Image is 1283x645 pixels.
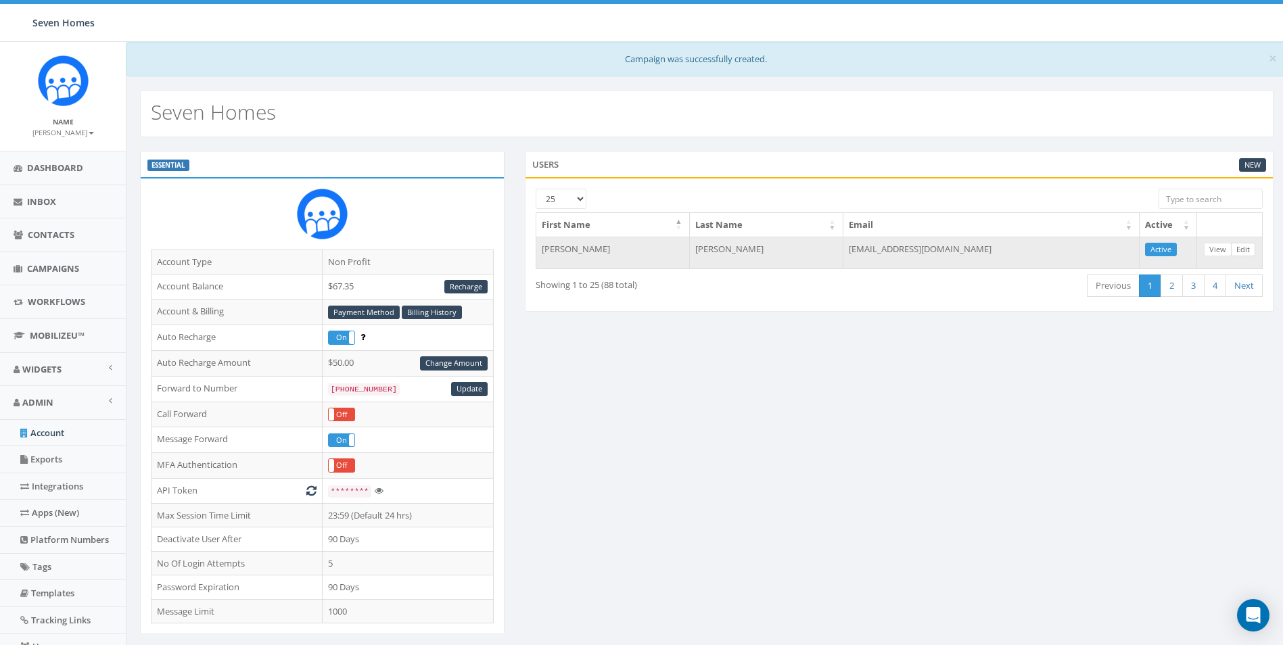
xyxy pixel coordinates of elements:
[32,16,95,29] span: Seven Homes
[328,306,400,320] a: Payment Method
[843,213,1140,237] th: Email: activate to sort column ascending
[297,189,348,239] img: Rally_Corp_Icon.png
[1159,189,1263,209] input: Type to search
[1269,51,1277,66] button: Close
[27,195,56,208] span: Inbox
[151,101,276,123] h2: Seven Homes
[306,486,317,495] i: Generate New Token
[151,300,323,325] td: Account & Billing
[38,55,89,106] img: Rally_Corp_Icon.png
[1139,274,1161,297] a: 1
[32,128,94,137] small: [PERSON_NAME]
[28,295,85,308] span: Workflows
[1182,274,1205,297] a: 3
[328,331,355,345] div: OnOff
[151,274,323,300] td: Account Balance
[22,396,53,408] span: Admin
[1269,49,1277,68] span: ×
[525,151,1274,178] div: Users
[1204,243,1232,257] a: View
[147,160,189,172] label: ESSENTIAL
[30,329,85,341] span: MobilizeU™
[151,250,323,274] td: Account Type
[322,274,493,300] td: $67.35
[536,237,690,269] td: [PERSON_NAME]
[328,383,400,396] code: [PHONE_NUMBER]
[151,402,323,427] td: Call Forward
[536,273,827,291] div: Showing 1 to 25 (88 total)
[444,280,488,294] a: Recharge
[329,408,354,421] label: Off
[1145,243,1177,257] a: Active
[1140,213,1197,237] th: Active: activate to sort column ascending
[329,459,354,472] label: Off
[329,331,354,344] label: On
[1087,274,1140,297] a: Previous
[27,162,83,174] span: Dashboard
[329,434,354,447] label: On
[22,363,62,375] span: Widgets
[151,427,323,453] td: Message Forward
[151,325,323,351] td: Auto Recharge
[420,356,488,371] a: Change Amount
[1239,158,1266,172] a: New
[322,250,493,274] td: Non Profit
[451,382,488,396] a: Update
[402,306,462,320] a: Billing History
[328,433,355,448] div: OnOff
[151,575,323,600] td: Password Expiration
[1231,243,1255,257] a: Edit
[1204,274,1226,297] a: 4
[151,453,323,479] td: MFA Authentication
[151,551,323,575] td: No Of Login Attempts
[151,350,323,376] td: Auto Recharge Amount
[328,458,355,473] div: OnOff
[151,376,323,402] td: Forward to Number
[322,599,493,623] td: 1000
[328,408,355,422] div: OnOff
[32,126,94,138] a: [PERSON_NAME]
[53,117,74,126] small: Name
[322,527,493,552] td: 90 Days
[690,237,843,269] td: [PERSON_NAME]
[1161,274,1183,297] a: 2
[151,503,323,527] td: Max Session Time Limit
[322,503,493,527] td: 23:59 (Default 24 hrs)
[151,599,323,623] td: Message Limit
[28,229,74,241] span: Contacts
[151,527,323,552] td: Deactivate User After
[690,213,843,237] th: Last Name: activate to sort column ascending
[151,478,323,503] td: API Token
[843,237,1140,269] td: [EMAIL_ADDRESS][DOMAIN_NAME]
[27,262,79,274] span: Campaigns
[536,213,690,237] th: First Name: activate to sort column descending
[1226,274,1263,297] a: Next
[360,331,365,343] span: Enable to prevent campaign failure.
[322,575,493,600] td: 90 Days
[1237,599,1269,631] div: Open Intercom Messenger
[322,551,493,575] td: 5
[322,350,493,376] td: $50.00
